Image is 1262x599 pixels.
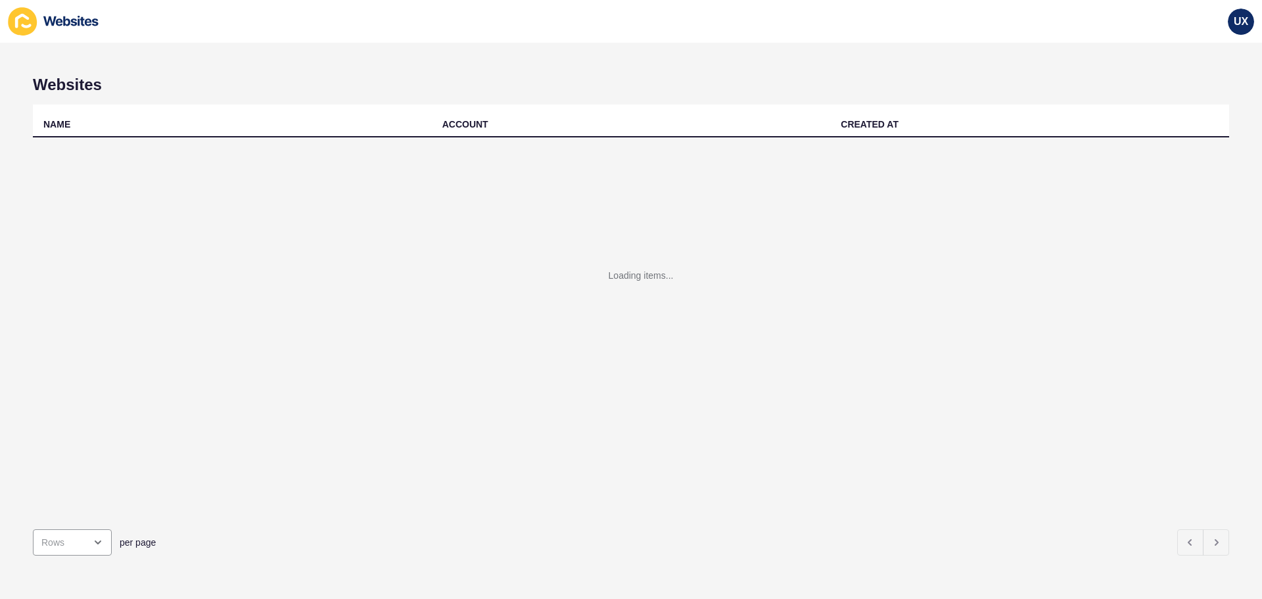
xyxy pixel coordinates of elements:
[841,118,899,131] div: CREATED AT
[33,76,1229,94] h1: Websites
[33,529,112,556] div: open menu
[120,536,156,549] span: per page
[609,269,674,282] div: Loading items...
[442,118,488,131] div: ACCOUNT
[1234,15,1248,28] span: UX
[43,118,70,131] div: NAME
